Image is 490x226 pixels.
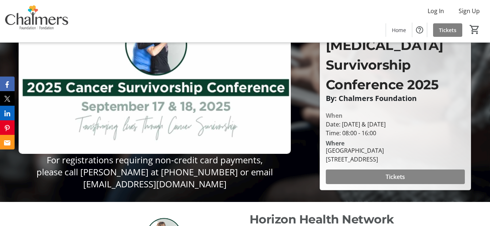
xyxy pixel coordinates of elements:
span: Tickets [386,172,405,181]
a: Tickets [433,23,462,37]
button: Log In [422,5,450,17]
div: [STREET_ADDRESS] [326,155,384,164]
div: [GEOGRAPHIC_DATA] [326,146,384,155]
button: Sign Up [453,5,486,17]
a: Home [386,23,412,37]
span: Tickets [439,26,456,34]
span: Log In [428,7,444,15]
div: When [326,111,343,120]
div: Date: [DATE] & [DATE] Time: 08:00 - 16:00 [326,120,465,137]
div: Where [326,140,344,146]
p: By: Chalmers Foundation [326,94,465,102]
button: Help [412,23,427,37]
button: Cart [468,23,481,36]
img: Chalmers Foundation's Logo [4,3,69,39]
button: Tickets [326,169,465,184]
img: Campaign CTA Media Photo [19,1,290,153]
span: Sign Up [459,7,480,15]
span: Home [392,26,406,34]
span: please call [PERSON_NAME] at [PHONE_NUMBER] or email [EMAIL_ADDRESS][DOMAIN_NAME] [36,166,273,190]
span: For registrations requiring non-credit card payments, [47,154,263,166]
